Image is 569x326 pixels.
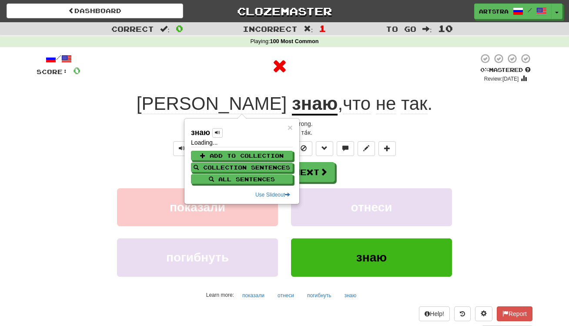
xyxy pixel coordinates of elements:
span: 0 [176,23,183,34]
span: × [288,122,293,132]
u: знаю [292,93,338,115]
span: 10 [438,23,453,34]
button: All Sentences [191,174,293,184]
span: показали [170,200,225,214]
span: Incorrect [243,24,298,33]
button: Report [497,306,532,321]
button: Discuss sentence (alt+u) [337,141,354,156]
button: Add to collection (alt+a) [378,141,396,156]
span: знаю [356,251,387,264]
button: Close [288,123,293,132]
span: 0 [73,65,80,76]
div: I know what's wrong. [37,119,532,128]
button: показали [238,289,269,302]
a: Clozemaster [196,3,373,19]
button: отнеси [273,289,299,302]
button: знаю [339,289,361,302]
strong: знаю [191,128,210,137]
small: Review: [DATE] [484,76,519,82]
span: / [528,7,532,13]
div: Mastered [479,66,532,74]
button: Grammar (alt+g) [316,141,333,156]
span: Correct [111,24,154,33]
span: не [376,93,396,114]
button: Use Slideout [253,190,293,200]
button: Edit sentence (alt+d) [358,141,375,156]
div: Я́ зна́ю, что́ не́ та́к. [37,128,532,137]
a: Artstra / [474,3,552,19]
span: Artstra [479,7,509,15]
span: Score: [37,68,68,75]
div: Text-to-speech controls [171,141,207,156]
strong: 100 Most Common [270,38,318,44]
span: To go [386,24,416,33]
span: , . [338,93,432,114]
button: знаю [291,238,452,276]
div: / [37,53,80,64]
button: отнеси [291,188,452,226]
span: так [401,93,428,114]
span: отнеси [351,200,392,214]
span: погибнуть [166,251,229,264]
span: : [160,25,170,33]
button: Next [286,162,335,182]
p: Loading... [191,138,293,147]
span: [PERSON_NAME] [137,93,287,114]
span: что [343,93,371,114]
span: : [304,25,313,33]
small: Learn more: [206,292,234,298]
span: : [422,25,432,33]
button: Help! [419,306,450,321]
button: Round history (alt+y) [454,306,471,321]
button: погибнуть [302,289,336,302]
button: Play sentence audio (ctl+space) [173,141,191,156]
a: Dashboard [7,3,183,18]
button: показали [117,188,278,226]
span: 1 [319,23,326,34]
button: Add to Collection [191,151,293,160]
button: погибнуть [117,238,278,276]
button: Collection Sentences [191,163,293,172]
span: 0 % [480,66,489,73]
button: Ignore sentence (alt+i) [295,141,312,156]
